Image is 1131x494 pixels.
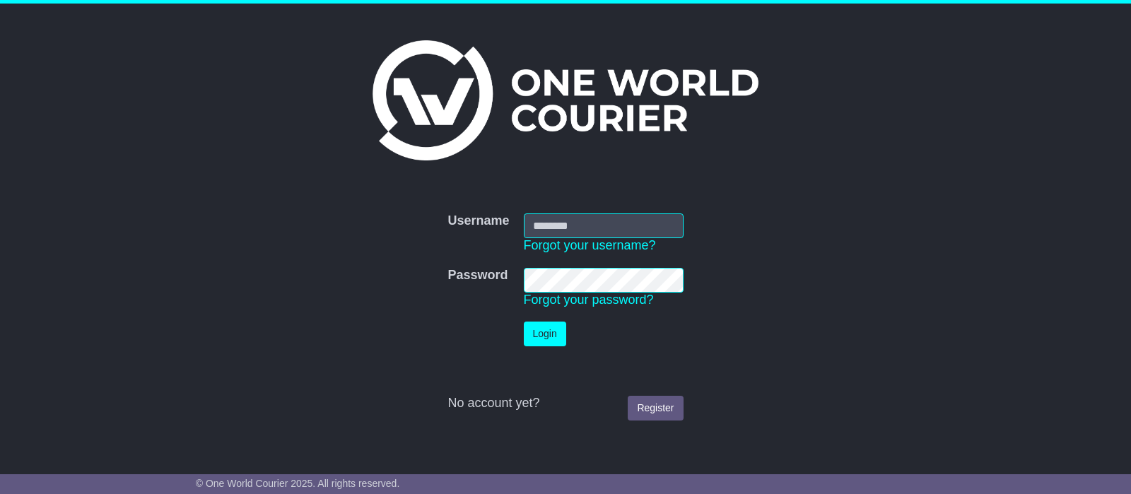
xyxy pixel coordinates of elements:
[447,396,683,411] div: No account yet?
[447,213,509,229] label: Username
[628,396,683,421] a: Register
[524,322,566,346] button: Login
[196,478,400,489] span: © One World Courier 2025. All rights reserved.
[373,40,758,160] img: One World
[524,238,656,252] a: Forgot your username?
[524,293,654,307] a: Forgot your password?
[447,268,508,283] label: Password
